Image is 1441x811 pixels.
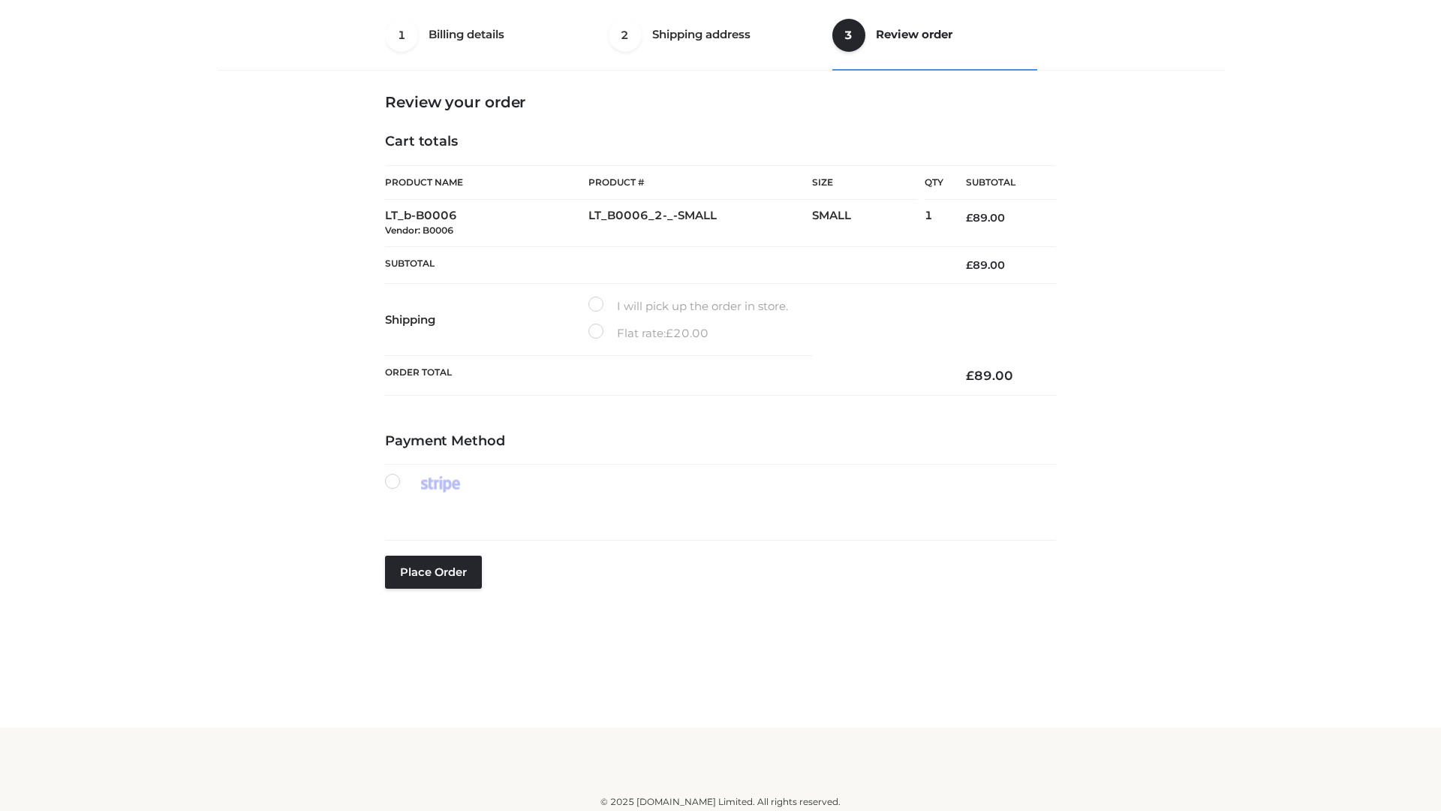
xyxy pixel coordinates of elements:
th: Qty [925,165,943,200]
th: Order Total [385,356,943,396]
td: LT_b-B0006 [385,200,588,247]
bdi: 89.00 [966,368,1013,383]
label: Flat rate: [588,324,708,343]
td: LT_B0006_2-_-SMALL [588,200,812,247]
th: Product # [588,165,812,200]
h4: Payment Method [385,433,1056,450]
th: Product Name [385,165,588,200]
span: £ [966,368,974,383]
h3: Review your order [385,93,1056,111]
bdi: 20.00 [666,326,708,340]
span: £ [966,211,973,225]
th: Size [812,166,917,200]
bdi: 89.00 [966,211,1005,225]
th: Shipping [385,284,588,356]
button: Place order [385,556,482,589]
small: Vendor: B0006 [385,225,453,236]
bdi: 89.00 [966,258,1005,272]
span: £ [966,258,973,272]
th: Subtotal [385,246,943,283]
td: SMALL [812,200,925,247]
h4: Cart totals [385,134,1056,150]
th: Subtotal [943,166,1056,200]
label: I will pick up the order in store. [588,297,788,316]
div: © 2025 [DOMAIN_NAME] Limited. All rights reserved. [223,794,1218,809]
span: £ [666,326,673,340]
td: 1 [925,200,943,247]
